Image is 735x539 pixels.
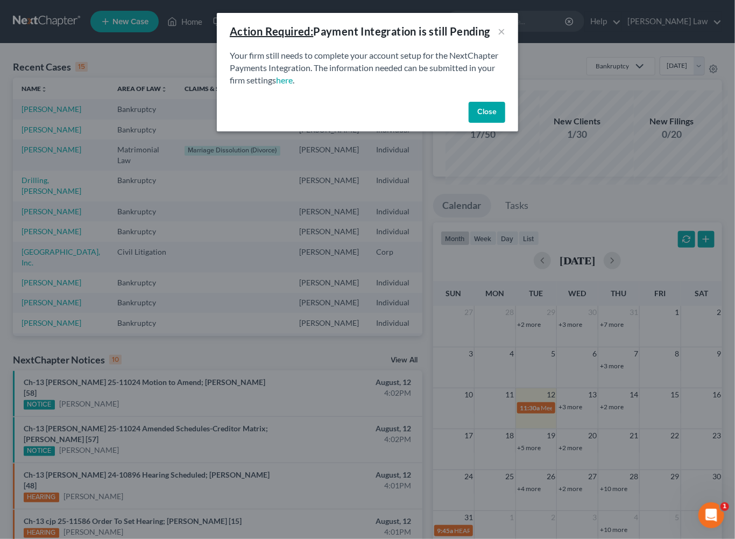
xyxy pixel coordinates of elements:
button: Close [469,102,505,123]
button: × [498,25,505,38]
iframe: Intercom live chat [698,502,724,528]
p: Your firm still needs to complete your account setup for the NextChapter Payments Integration. Th... [230,50,505,87]
div: Payment Integration is still Pending [230,24,490,39]
span: 1 [720,502,729,511]
u: Action Required: [230,25,313,38]
a: here [276,75,293,85]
